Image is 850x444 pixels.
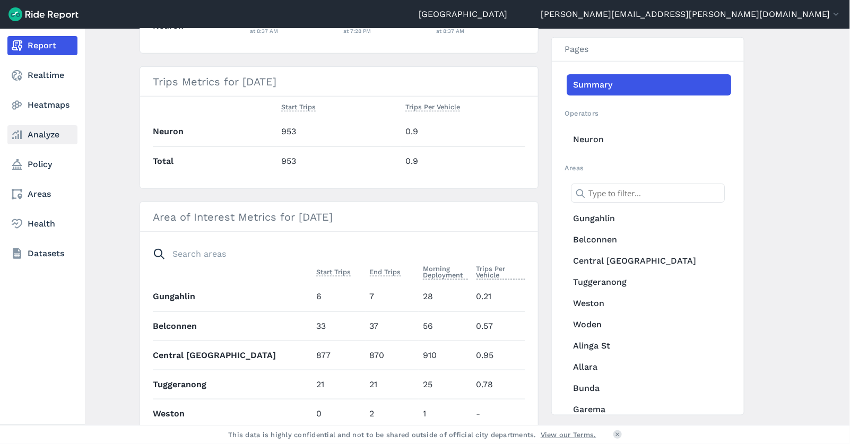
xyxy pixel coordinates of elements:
th: Belconnen [153,311,312,341]
button: [PERSON_NAME][EMAIL_ADDRESS][PERSON_NAME][DOMAIN_NAME] [541,8,842,21]
td: 2 [366,399,419,428]
td: 33 [312,311,366,341]
td: 953 [277,146,401,176]
th: Tuggeranong [153,370,312,399]
a: Policy [7,155,77,174]
button: End Trips [370,266,401,278]
th: Gungahlin [153,282,312,311]
input: Search areas [146,245,519,264]
span: Start Trips [281,101,316,111]
button: Trips Per Vehicle [405,101,460,114]
span: Trips Per Vehicle [476,263,526,280]
td: 21 [366,370,419,399]
td: 37 [366,311,419,341]
td: 6 [312,282,366,311]
td: 910 [419,341,472,370]
td: 870 [366,341,419,370]
td: 0.78 [472,370,526,399]
button: Trips Per Vehicle [476,263,526,282]
td: 7 [366,282,419,311]
td: 1 [419,399,472,428]
td: 0.9 [401,146,525,176]
a: Report [7,36,77,55]
td: 56 [419,311,472,341]
span: Trips Per Vehicle [405,101,460,111]
a: [GEOGRAPHIC_DATA] [419,8,507,21]
a: Heatmaps [7,95,77,115]
a: Summary [567,74,731,95]
div: at 7:28 PM [343,26,428,36]
td: 0 [312,399,366,428]
div: at 8:37 AM [437,26,526,36]
td: 0.95 [472,341,526,370]
h2: Operators [565,108,731,118]
button: Morning Deployment [423,263,468,282]
a: Neuron [567,129,731,150]
a: Allara [567,356,731,378]
th: Weston [153,399,312,428]
a: Weston [567,293,731,314]
a: View our Terms. [541,430,596,440]
h2: Areas [565,163,731,173]
th: Neuron [153,117,277,146]
a: Central [GEOGRAPHIC_DATA] [567,250,731,272]
td: 877 [312,341,366,370]
td: 25 [419,370,472,399]
button: Start Trips [316,266,351,278]
th: Central [GEOGRAPHIC_DATA] [153,341,312,370]
input: Type to filter... [571,184,725,203]
td: 0.21 [472,282,526,311]
a: Realtime [7,66,77,85]
a: Tuggeranong [567,272,731,293]
a: Garema [567,399,731,420]
a: Datasets [7,244,77,263]
button: Start Trips [281,101,316,114]
a: Gungahlin [567,208,731,229]
a: Bunda [567,378,731,399]
a: Alinga St [567,335,731,356]
h3: Area of Interest Metrics for [DATE] [140,202,538,232]
div: at 8:37 AM [250,26,335,36]
img: Ride Report [8,7,79,21]
td: 0.9 [401,117,525,146]
span: End Trips [370,266,401,276]
a: Health [7,214,77,233]
a: Woden [567,314,731,335]
h3: Trips Metrics for [DATE] [140,67,538,97]
td: 953 [277,117,401,146]
span: Start Trips [316,266,351,276]
h3: Pages [552,38,744,62]
td: 0.57 [472,311,526,341]
a: Analyze [7,125,77,144]
td: 21 [312,370,366,399]
th: Total [153,146,277,176]
a: Belconnen [567,229,731,250]
span: Morning Deployment [423,263,468,280]
td: - [472,399,526,428]
td: 28 [419,282,472,311]
a: Areas [7,185,77,204]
